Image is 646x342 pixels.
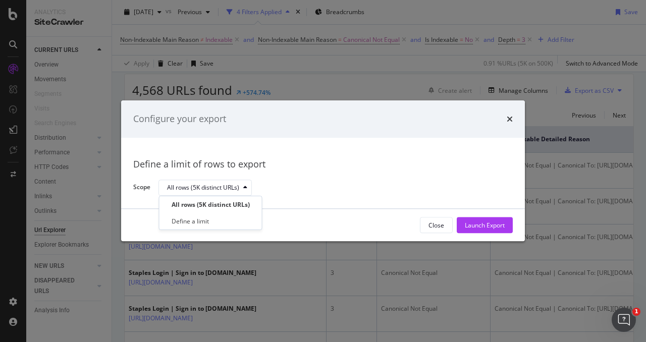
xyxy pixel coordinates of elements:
div: Launch Export [465,221,505,230]
div: Close [428,221,444,230]
button: Close [420,217,453,234]
div: modal [121,100,525,241]
span: 1 [632,308,640,316]
div: All rows (5K distinct URLs) [172,200,250,209]
iframe: Intercom live chat [612,308,636,332]
div: Configure your export [133,112,226,126]
button: Launch Export [457,217,513,234]
div: All rows (5K distinct URLs) [167,185,239,191]
button: All rows (5K distinct URLs) [158,180,252,196]
label: Scope [133,183,150,194]
div: Define a limit [172,217,209,225]
div: times [507,112,513,126]
div: Define a limit of rows to export [133,158,513,171]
